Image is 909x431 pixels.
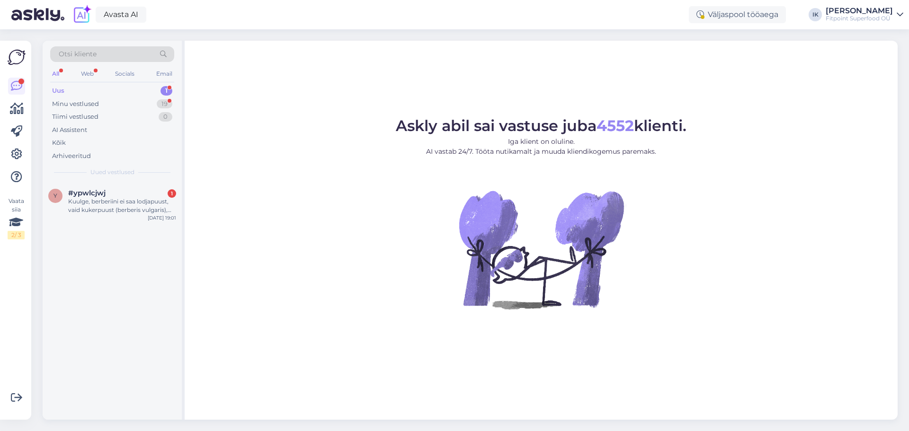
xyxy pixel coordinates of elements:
div: Web [79,68,96,80]
div: Email [154,68,174,80]
div: [PERSON_NAME] [826,7,893,15]
span: Askly abil sai vastuse juba klienti. [396,116,686,135]
img: explore-ai [72,5,92,25]
div: All [50,68,61,80]
div: IK [809,8,822,21]
div: Fitpoint Superfood OÜ [826,15,893,22]
div: 0 [159,112,172,122]
div: Kõik [52,138,66,148]
span: y [53,192,57,199]
div: 1 [168,189,176,198]
div: Uus [52,86,64,96]
div: Minu vestlused [52,99,99,109]
span: Uued vestlused [90,168,134,176]
div: Vaata siia [8,197,25,239]
b: 4552 [597,116,634,135]
a: Avasta AI [96,7,146,23]
div: Kuulge, berberiini ei saa lodjapuust, vaid kukerpuust (berberis vulgaris), mille viljade pilt on ... [68,197,176,214]
a: [PERSON_NAME]Fitpoint Superfood OÜ [826,7,903,22]
span: #ypwlcjwj [68,189,106,197]
p: Iga klient on oluline. AI vastab 24/7. Tööta nutikamalt ja muuda kliendikogemus paremaks. [396,137,686,157]
img: Askly Logo [8,48,26,66]
div: Arhiveeritud [52,151,91,161]
div: [DATE] 19:01 [148,214,176,221]
div: 1 [160,86,172,96]
div: Socials [113,68,136,80]
div: Tiimi vestlused [52,112,98,122]
div: 2 / 3 [8,231,25,239]
div: 19 [157,99,172,109]
img: No Chat active [456,164,626,334]
div: Väljaspool tööaega [689,6,786,23]
span: Otsi kliente [59,49,97,59]
div: AI Assistent [52,125,87,135]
